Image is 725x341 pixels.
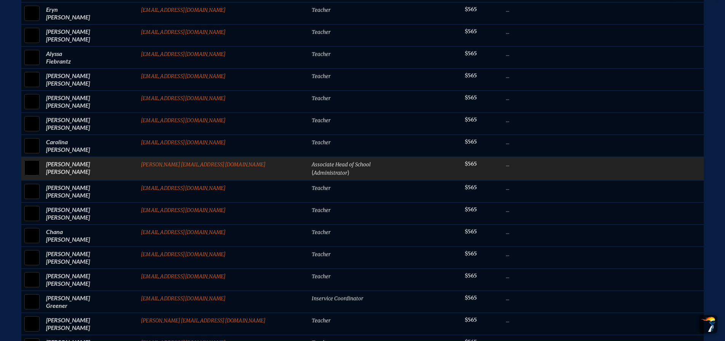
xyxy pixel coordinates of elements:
span: Teacher [312,7,331,13]
span: $565 [465,116,477,123]
span: Teacher [312,229,331,236]
a: [EMAIL_ADDRESS][DOMAIN_NAME] [141,7,226,13]
td: [PERSON_NAME] [PERSON_NAME] [43,69,138,91]
a: [EMAIL_ADDRESS][DOMAIN_NAME] [141,295,226,302]
a: [PERSON_NAME][EMAIL_ADDRESS][DOMAIN_NAME] [141,161,266,168]
button: Scroll Top [699,315,717,333]
span: Teacher [312,29,331,35]
td: Alyssa Fiebrantz [43,46,138,69]
span: Administrator [314,170,347,176]
td: [PERSON_NAME] [PERSON_NAME] [43,269,138,291]
span: $565 [465,72,477,79]
span: Teacher [312,95,331,102]
p: ... [506,138,561,146]
td: [PERSON_NAME] Greener [43,291,138,313]
span: Associate Head of School [312,161,371,168]
span: $565 [465,6,477,13]
a: [EMAIL_ADDRESS][DOMAIN_NAME] [141,207,226,214]
p: ... [506,316,561,324]
span: ( [312,169,314,176]
span: Teacher [312,139,331,146]
p: ... [506,94,561,102]
p: ... [506,184,561,191]
p: ... [506,228,561,236]
td: [PERSON_NAME] [PERSON_NAME] [43,24,138,46]
a: [EMAIL_ADDRESS][DOMAIN_NAME] [141,95,226,102]
p: ... [506,72,561,80]
a: [EMAIL_ADDRESS][DOMAIN_NAME] [141,185,226,191]
span: $565 [465,50,477,57]
span: $565 [465,295,477,301]
a: [EMAIL_ADDRESS][DOMAIN_NAME] [141,251,226,258]
td: [PERSON_NAME] [PERSON_NAME] [43,247,138,269]
a: [EMAIL_ADDRESS][DOMAIN_NAME] [141,73,226,80]
a: [EMAIL_ADDRESS][DOMAIN_NAME] [141,229,226,236]
a: [EMAIL_ADDRESS][DOMAIN_NAME] [141,273,226,280]
p: ... [506,28,561,35]
span: $565 [465,228,477,235]
p: ... [506,50,561,57]
span: Teacher [312,317,331,324]
span: $565 [465,250,477,257]
td: Eryn [PERSON_NAME] [43,2,138,24]
a: [EMAIL_ADDRESS][DOMAIN_NAME] [141,139,226,146]
span: $565 [465,206,477,213]
td: [PERSON_NAME] [PERSON_NAME] [43,313,138,335]
p: ... [506,250,561,258]
p: ... [506,6,561,13]
span: ) [347,169,349,176]
span: $565 [465,184,477,191]
span: $565 [465,317,477,323]
td: [PERSON_NAME] [PERSON_NAME] [43,91,138,113]
span: $565 [465,94,477,101]
span: Teacher [312,73,331,80]
a: [EMAIL_ADDRESS][DOMAIN_NAME] [141,51,226,57]
a: [EMAIL_ADDRESS][DOMAIN_NAME] [141,29,226,35]
span: Inservice Coordinator [312,295,363,302]
span: Teacher [312,51,331,57]
td: [PERSON_NAME] [PERSON_NAME] [43,113,138,135]
span: $565 [465,28,477,35]
span: Teacher [312,185,331,191]
span: $565 [465,139,477,145]
img: To the top [701,317,716,332]
td: [PERSON_NAME] [PERSON_NAME] [43,202,138,225]
a: [PERSON_NAME][EMAIL_ADDRESS][DOMAIN_NAME] [141,317,266,324]
span: Teacher [312,273,331,280]
span: Teacher [312,251,331,258]
td: Chana [PERSON_NAME] [43,225,138,247]
p: ... [506,272,561,280]
span: Teacher [312,207,331,214]
a: [EMAIL_ADDRESS][DOMAIN_NAME] [141,117,226,124]
p: ... [506,206,561,214]
span: $565 [465,272,477,279]
p: ... [506,294,561,302]
td: [PERSON_NAME] [PERSON_NAME] [43,157,138,180]
td: Carolina [PERSON_NAME] [43,135,138,157]
span: Teacher [312,117,331,124]
p: ... [506,116,561,124]
span: $565 [465,161,477,167]
td: [PERSON_NAME] [PERSON_NAME] [43,180,138,202]
p: ... [506,160,561,168]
